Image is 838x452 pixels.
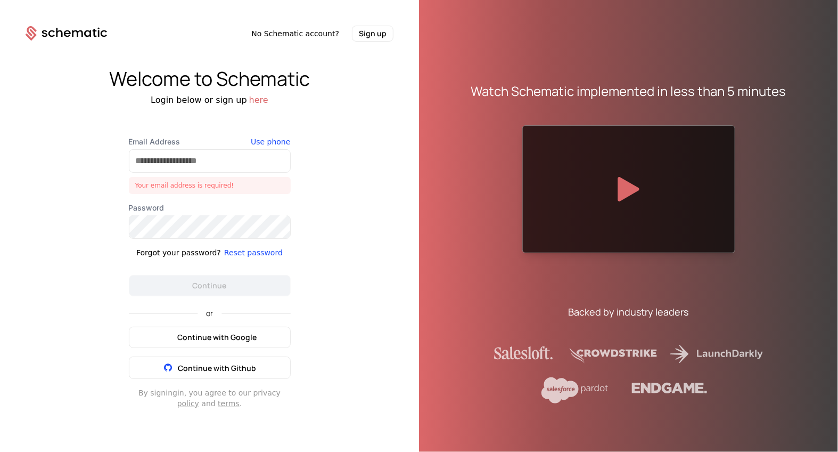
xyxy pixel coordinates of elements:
a: policy [177,399,199,408]
div: Your email address is required! [129,177,291,194]
button: Continue [129,275,291,296]
div: Watch Schematic implemented in less than 5 minutes [471,83,786,100]
button: Sign up [352,26,393,42]
button: here [249,94,268,107]
label: Password [129,203,291,213]
span: Continue with Google [177,332,257,343]
button: Use phone [251,136,290,147]
button: Continue with Github [129,357,291,379]
div: Forgot your password? [136,247,221,258]
a: terms [218,399,240,408]
label: Email Address [129,136,291,147]
span: No Schematic account? [251,28,339,39]
span: or [198,310,221,317]
span: Continue with Github [178,363,256,373]
button: Continue with Google [129,327,291,348]
div: By signing in , you agree to our privacy and . [129,388,291,409]
div: Backed by industry leaders [569,304,689,319]
button: Reset password [224,247,283,258]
